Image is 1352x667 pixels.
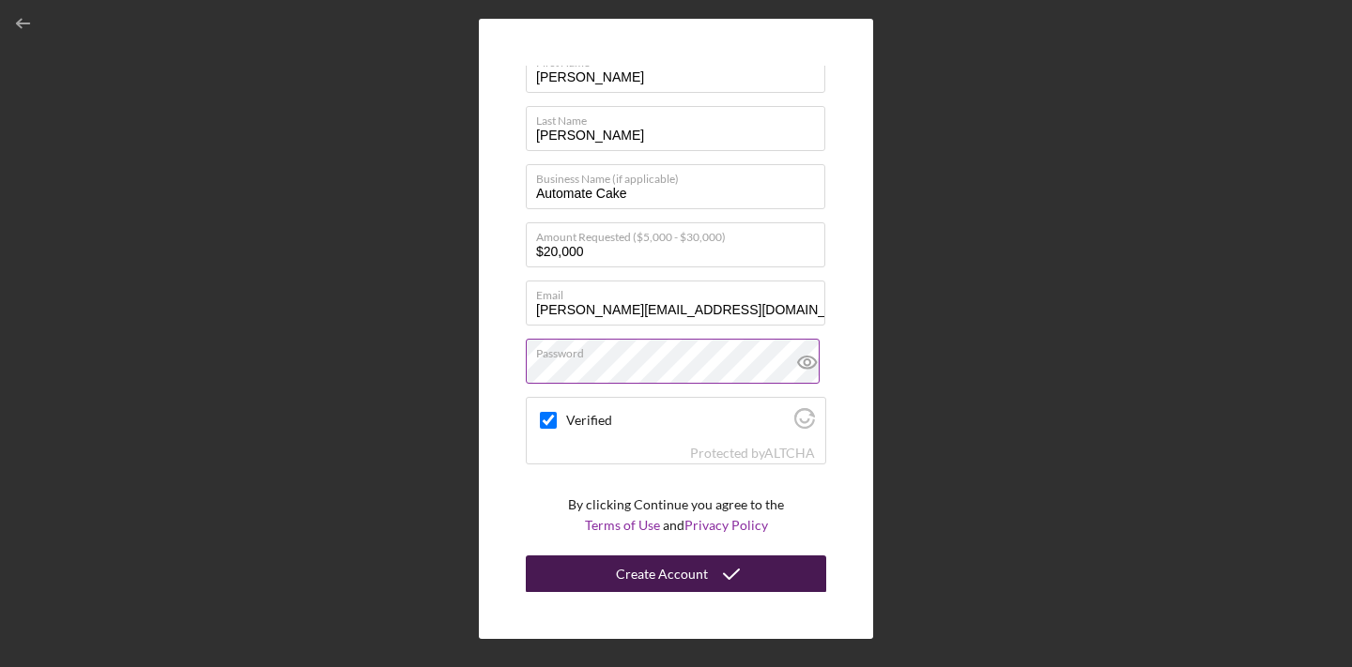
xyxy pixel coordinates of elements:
[536,281,825,302] label: Email
[684,517,768,533] a: Privacy Policy
[536,223,825,244] label: Amount Requested ($5,000 - $30,000)
[585,517,660,533] a: Terms of Use
[536,165,825,186] label: Business Name (if applicable)
[526,555,826,593] button: Create Account
[764,445,815,461] a: Visit Altcha.org
[566,413,789,428] label: Verified
[690,446,815,461] div: Protected by
[568,494,784,537] p: By clicking Continue you agree to the and
[536,340,825,360] label: Password
[536,107,825,128] label: Last Name
[616,555,708,593] div: Create Account
[794,416,815,432] a: Visit Altcha.org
